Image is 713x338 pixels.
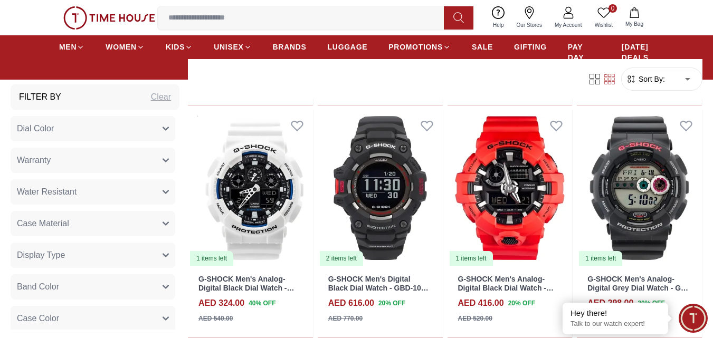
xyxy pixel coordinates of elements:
span: PROMOTIONS [388,42,443,52]
h4: AED 616.00 [328,297,374,310]
h4: AED 324.00 [198,297,244,310]
span: Help [489,21,508,29]
span: UNISEX [214,42,243,52]
h4: AED 298.00 [587,297,633,310]
span: LUGGAGE [328,42,368,52]
div: AED 770.00 [328,314,363,323]
span: GIFTING [514,42,547,52]
div: Clear [151,91,171,103]
span: Display Type [17,249,65,262]
span: WOMEN [106,42,137,52]
a: PAY DAY SALE [568,37,601,78]
div: Chat Widget [679,304,708,333]
span: My Bag [621,20,648,28]
a: G-SHOCK Men's Analog-Digital Black Dial Watch - GA-100B-7A [198,275,294,301]
div: 2 items left [320,251,363,266]
a: Help [487,4,510,31]
h4: AED 416.00 [458,297,504,310]
div: Hey there! [571,308,660,318]
span: Case Color [17,312,59,325]
button: Band Color [11,274,175,300]
img: G-SHOCK Men's Analog-Digital Grey Dial Watch - GD-100-1A [577,110,702,267]
span: Water Resistant [17,186,77,198]
span: Band Color [17,281,59,293]
button: Display Type [11,243,175,268]
a: GIFTING [514,37,547,56]
button: Warranty [11,148,175,173]
div: AED 520.00 [458,314,492,323]
a: Our Stores [510,4,548,31]
span: 0 [609,4,617,13]
a: WOMEN [106,37,145,56]
button: Water Resistant [11,179,175,205]
a: G-SHOCK Men's Analog-Digital Black Dial Watch - GA-700-4A1 items left [448,110,573,267]
span: 20 % OFF [508,298,535,308]
span: KIDS [166,42,185,52]
img: G-SHOCK Men's Digital Black Dial Watch - GBD-100-1DR [318,110,443,267]
span: Warranty [17,154,51,167]
span: Our Stores [512,21,546,29]
span: Dial Color [17,122,54,135]
a: G-SHOCK Men's Digital Black Dial Watch - GBD-100-1DR2 items left [318,110,443,267]
a: G-SHOCK Men's Analog-Digital Grey Dial Watch - GD-100-1A1 items left [577,110,702,267]
div: 1 items left [579,251,622,266]
img: G-SHOCK Men's Analog-Digital Black Dial Watch - GA-100B-7A [188,110,313,267]
div: 1 items left [190,251,233,266]
a: G-SHOCK Men's Analog-Digital Black Dial Watch - GA-700-4A [458,275,554,301]
div: AED 540.00 [198,314,233,323]
button: Dial Color [11,116,175,141]
button: Sort By: [626,74,665,84]
h3: Filter By [19,91,61,103]
img: G-SHOCK Men's Analog-Digital Black Dial Watch - GA-700-4A [448,110,573,267]
button: My Bag [619,5,650,30]
span: 30 % OFF [638,298,664,308]
button: Case Material [11,211,175,236]
a: G-SHOCK Men's Analog-Digital Grey Dial Watch - GD-100-1A [587,275,689,301]
span: Sort By: [636,74,665,84]
button: Case Color [11,306,175,331]
span: MEN [59,42,77,52]
span: 20 % OFF [378,298,405,308]
img: ... [63,6,155,30]
a: KIDS [166,37,193,56]
span: BRANDS [273,42,307,52]
a: [DATE] DEALS [622,37,654,67]
span: SALE [472,42,493,52]
a: SALE [472,37,493,56]
a: UNISEX [214,37,251,56]
a: LUGGAGE [328,37,368,56]
span: PAY DAY SALE [568,42,601,73]
a: G-SHOCK Men's Digital Black Dial Watch - GBD-100-1DR [328,275,429,301]
span: 40 % OFF [249,298,275,308]
span: Case Material [17,217,69,230]
p: Talk to our watch expert! [571,320,660,329]
a: PROMOTIONS [388,37,451,56]
a: 0Wishlist [588,4,619,31]
a: MEN [59,37,84,56]
div: 1 items left [450,251,493,266]
span: [DATE] DEALS [622,42,654,63]
a: BRANDS [273,37,307,56]
a: G-SHOCK Men's Analog-Digital Black Dial Watch - GA-100B-7A1 items left [188,110,313,267]
span: My Account [550,21,586,29]
span: Wishlist [591,21,617,29]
